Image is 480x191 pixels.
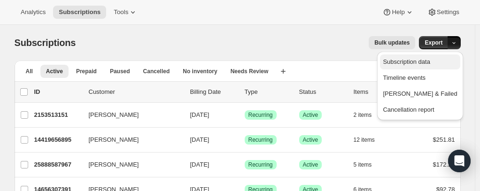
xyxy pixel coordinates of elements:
span: Subscriptions [15,38,76,48]
button: Analytics [15,6,51,19]
button: Export [419,36,448,49]
button: Help [377,6,419,19]
div: 25888587967[PERSON_NAME][DATE]SuccessRecurringSuccessActive5 items$172.25 [34,158,455,171]
button: 5 items [354,158,382,171]
button: [PERSON_NAME] [83,132,177,147]
span: Active [303,111,318,119]
p: 2153513151 [34,110,81,120]
span: [PERSON_NAME] [89,110,139,120]
p: Status [299,87,346,97]
span: $172.25 [433,161,455,168]
span: Recurring [248,161,273,168]
span: All [26,68,33,75]
button: Bulk updates [369,36,415,49]
span: Bulk updates [374,39,410,46]
span: No inventory [183,68,217,75]
button: Tools [108,6,143,19]
span: Paused [110,68,130,75]
div: 14419656895[PERSON_NAME][DATE]SuccessRecurringSuccessActive12 items$251.81 [34,133,455,146]
p: 14419656895 [34,135,81,145]
div: IDCustomerBilling DateTypeStatusItemsTotal [34,87,455,97]
button: Settings [422,6,465,19]
button: 12 items [354,133,385,146]
span: Recurring [248,111,273,119]
span: [DATE] [190,111,209,118]
span: Recurring [248,136,273,144]
span: Needs Review [231,68,269,75]
p: 25888587967 [34,160,81,169]
span: Settings [437,8,459,16]
span: [DATE] [190,161,209,168]
div: Type [245,87,292,97]
span: Active [303,136,318,144]
p: Customer [89,87,183,97]
span: Help [392,8,404,16]
span: Analytics [21,8,46,16]
span: $251.81 [433,136,455,143]
span: [PERSON_NAME] & Failed [383,90,457,97]
div: Open Intercom Messenger [448,150,471,172]
span: Timeline events [383,74,426,81]
span: Subscription data [383,58,430,65]
span: 2 items [354,111,372,119]
div: Items [354,87,401,97]
span: Prepaid [76,68,97,75]
p: ID [34,87,81,97]
button: [PERSON_NAME] [83,107,177,122]
span: Cancelled [143,68,170,75]
button: [PERSON_NAME] [83,157,177,172]
button: Create new view [276,65,291,78]
button: 2 items [354,108,382,122]
p: Billing Date [190,87,237,97]
button: Subscriptions [53,6,106,19]
span: Export [425,39,442,46]
div: 2153513151[PERSON_NAME][DATE]SuccessRecurringSuccessActive2 items$166.99 [34,108,455,122]
span: [PERSON_NAME] [89,135,139,145]
span: [DATE] [190,136,209,143]
span: Active [46,68,63,75]
span: Active [303,161,318,168]
span: [PERSON_NAME] [89,160,139,169]
span: 12 items [354,136,375,144]
span: Tools [114,8,128,16]
span: Subscriptions [59,8,101,16]
span: 5 items [354,161,372,168]
span: Cancellation report [383,106,434,113]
